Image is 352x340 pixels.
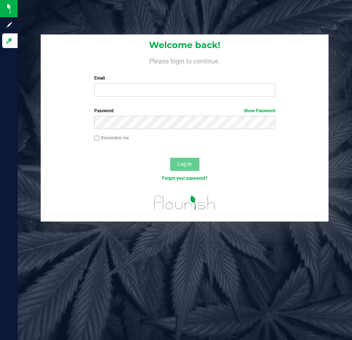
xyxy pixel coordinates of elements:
[5,21,13,29] inline-svg: Sign up
[94,135,129,141] label: Remember me
[5,37,13,44] inline-svg: Log in
[94,108,114,113] span: Password
[94,75,275,81] label: Email
[162,176,208,181] a: Forgot your password?
[41,40,329,50] h1: Welcome back!
[41,56,329,65] h4: Please login to continue.
[149,189,221,216] img: flourish_logo.svg
[244,108,275,113] a: Show Password
[94,136,99,141] input: Remember me
[177,161,192,167] span: Log In
[170,158,199,171] button: Log In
